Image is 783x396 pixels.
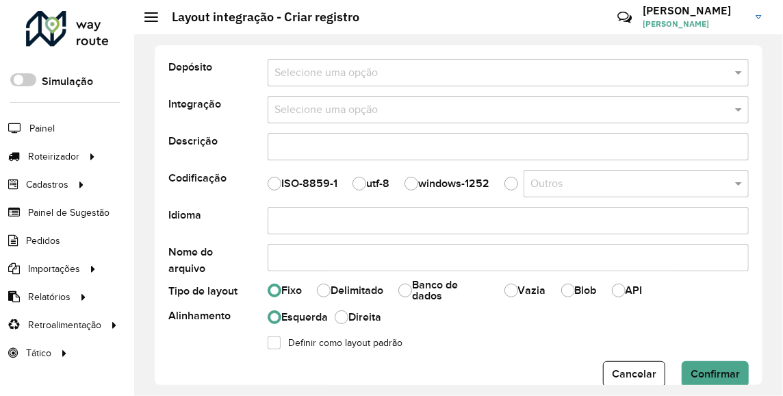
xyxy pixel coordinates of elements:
[612,368,656,380] span: Cancelar
[28,290,70,304] span: Relatórios
[281,285,302,296] label: Fixo
[28,149,79,164] span: Roteirizador
[643,4,745,17] h3: [PERSON_NAME]
[603,361,665,387] button: Cancelar
[366,178,389,189] label: utf-8
[160,170,259,201] label: Codificação
[575,285,597,296] label: Blob
[160,308,259,327] label: Alinhamento
[28,262,80,276] span: Importações
[160,207,259,238] label: Idioma
[29,121,55,136] span: Painel
[42,73,93,90] label: Simulação
[281,312,328,323] label: Esquerda
[26,346,51,360] span: Tático
[610,3,639,32] a: Contato Rápido
[28,206,110,220] span: Painel de Sugestão
[28,318,101,332] span: Retroalimentação
[160,59,259,90] label: Depósito
[348,312,381,323] label: Direita
[412,280,489,301] label: Banco de dados
[160,96,259,127] label: Integração
[518,285,546,296] label: Vazia
[331,285,383,296] label: Delimitado
[158,10,359,25] h2: Layout integração - Criar registro
[626,285,643,296] label: API
[682,361,749,387] button: Confirmar
[160,283,259,301] label: Tipo de layout
[643,18,745,30] span: [PERSON_NAME]
[26,177,68,192] span: Cadastros
[160,133,259,164] label: Descrição
[281,338,402,348] label: Definir como layout padrão
[26,234,60,248] span: Pedidos
[281,178,337,189] label: ISO-8859-1
[160,244,259,277] label: Nome do arquivo
[691,368,740,380] span: Confirmar
[418,178,489,189] label: windows-1252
